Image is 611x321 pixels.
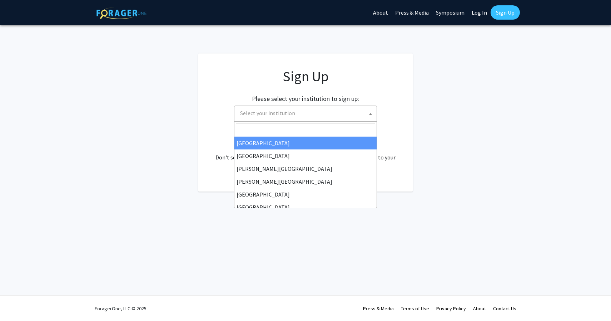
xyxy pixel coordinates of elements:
li: [GEOGRAPHIC_DATA] [234,201,377,214]
img: ForagerOne Logo [96,7,146,19]
li: [PERSON_NAME][GEOGRAPHIC_DATA] [234,175,377,188]
span: Select your institution [237,106,377,121]
div: ForagerOne, LLC © 2025 [95,296,146,321]
h1: Sign Up [213,68,398,85]
a: Press & Media [363,305,394,312]
a: Sign Up [491,5,520,20]
input: Search [236,123,375,135]
div: Already have an account? . Don't see your institution? about bringing ForagerOne to your institut... [213,136,398,170]
a: Terms of Use [401,305,429,312]
a: Privacy Policy [436,305,466,312]
li: [GEOGRAPHIC_DATA] [234,137,377,149]
li: [PERSON_NAME][GEOGRAPHIC_DATA] [234,162,377,175]
a: Contact Us [493,305,516,312]
span: Select your institution [234,106,377,122]
a: About [473,305,486,312]
li: [GEOGRAPHIC_DATA] [234,149,377,162]
li: [GEOGRAPHIC_DATA] [234,188,377,201]
span: Select your institution [240,109,295,117]
h2: Please select your institution to sign up: [252,95,359,103]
